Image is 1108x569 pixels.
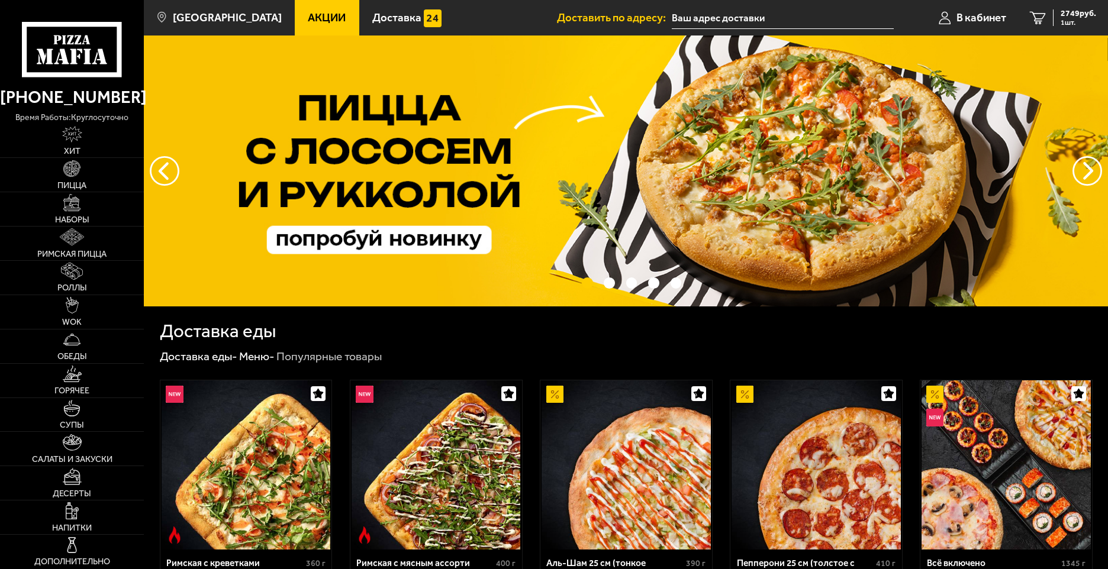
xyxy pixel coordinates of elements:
span: Доставить по адресу: [557,12,672,24]
span: [GEOGRAPHIC_DATA] [173,12,282,24]
span: Акции [308,12,346,24]
a: НовинкаОстрое блюдоРимская с мясным ассорти [350,380,522,549]
button: точки переключения [626,277,637,289]
button: точки переключения [671,277,682,289]
a: АкционныйПепперони 25 см (толстое с сыром) [730,380,902,549]
img: Акционный [546,386,563,403]
span: 2749 руб. [1061,9,1096,18]
span: В кабинет [956,12,1006,24]
span: 360 г [306,558,326,568]
img: Всё включено [922,380,1091,549]
span: Супы [60,421,84,429]
a: Доставка еды- [160,350,237,363]
a: НовинкаОстрое блюдоРимская с креветками [160,380,332,549]
img: Острое блюдо [356,526,373,544]
img: Новинка [356,386,373,403]
span: Дополнительно [34,558,110,566]
img: Новинка [926,409,943,426]
img: Новинка [166,386,183,403]
span: 390 г [686,558,706,568]
span: Наборы [55,216,89,224]
div: Римская с креветками [166,558,302,569]
a: Меню- [239,350,275,363]
img: Акционный [736,386,753,403]
span: Хит [64,147,80,156]
div: Всё включено [927,558,1058,569]
span: Горячее [54,387,89,395]
span: Доставка [372,12,421,24]
span: 1345 г [1061,558,1086,568]
a: АкционныйАль-Шам 25 см (тонкое тесто) [540,380,712,549]
span: Обеды [57,353,87,361]
button: точки переключения [582,277,593,289]
span: Римская пицца [37,250,107,258]
span: 410 г [876,558,896,568]
div: Римская с мясным ассорти [356,558,492,569]
button: точки переключения [648,277,659,289]
span: Россия, Санкт-Петербург, Партизанская улица, 21 [672,7,893,29]
span: Десерты [53,490,91,498]
img: Пепперони 25 см (толстое с сыром) [732,380,901,549]
input: Ваш адрес доставки [672,7,893,29]
img: 15daf4d41897b9f0e9f617042186c801.svg [424,9,441,27]
span: Салаты и закуски [32,455,112,464]
span: 1 шт. [1061,19,1096,26]
img: Акционный [926,386,943,403]
span: WOK [62,318,82,326]
button: предыдущий [1072,156,1102,186]
a: АкционныйНовинкаВсё включено [920,380,1092,549]
img: Римская с мясным ассорти [352,380,521,549]
img: Острое блюдо [166,526,183,544]
span: Пицца [57,182,86,190]
span: Роллы [57,284,87,292]
img: Аль-Шам 25 см (тонкое тесто) [542,380,711,549]
img: Римская с креветками [162,380,331,549]
button: точки переключения [604,277,615,289]
span: Напитки [52,524,92,532]
div: Популярные товары [276,349,382,364]
span: 400 г [496,558,516,568]
button: следующий [150,156,179,186]
h1: Доставка еды [160,322,276,340]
